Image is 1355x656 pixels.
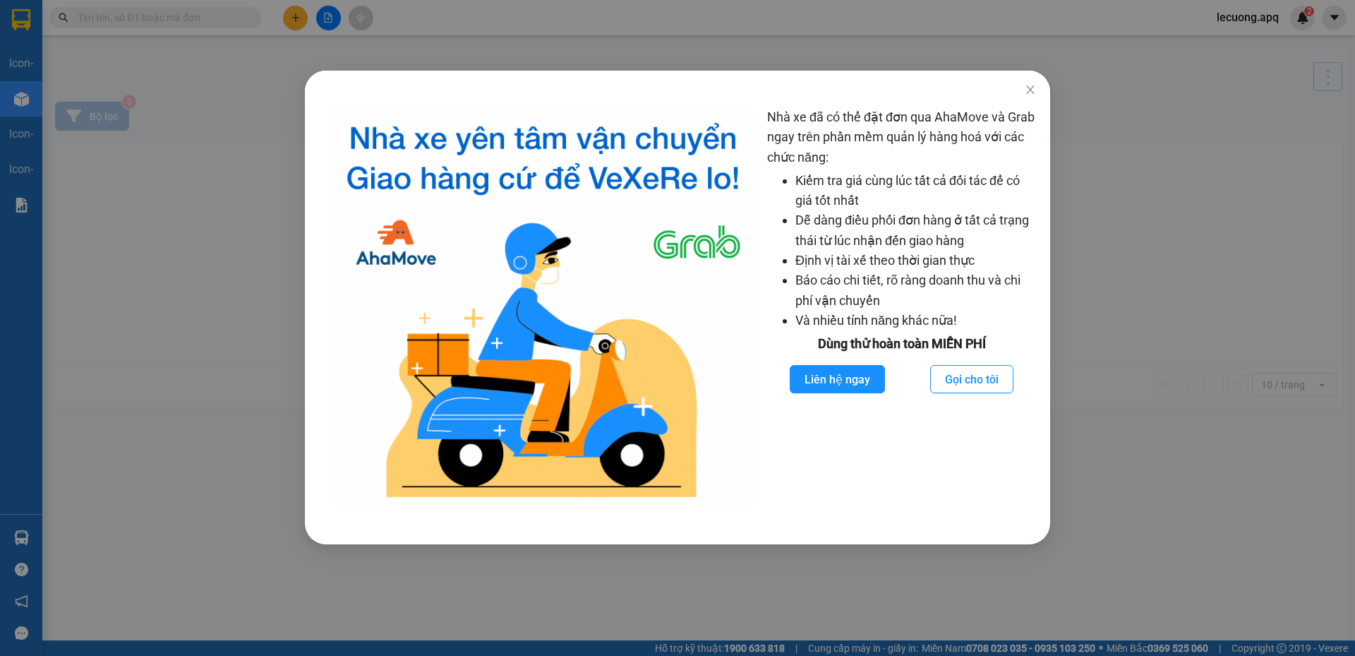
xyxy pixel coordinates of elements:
li: Kiểm tra giá cùng lúc tất cả đối tác để có giá tốt nhất [795,171,1036,211]
button: Gọi cho tôi [930,365,1013,393]
div: Nhà xe đã có thể đặt đơn qua AhaMove và Grab ngay trên phần mềm quản lý hàng hoá với các chức năng: [767,107,1036,509]
span: Liên hệ ngay [805,371,870,388]
div: Dùng thử hoàn toàn MIỄN PHÍ [767,334,1036,354]
span: close [1025,84,1036,95]
button: Close [1011,71,1050,110]
li: Báo cáo chi tiết, rõ ràng doanh thu và chi phí vận chuyển [795,270,1036,311]
img: logo [330,107,756,509]
li: Định vị tài xế theo thời gian thực [795,251,1036,270]
li: Dễ dàng điều phối đơn hàng ở tất cả trạng thái từ lúc nhận đến giao hàng [795,210,1036,251]
button: Liên hệ ngay [790,365,885,393]
li: Và nhiều tính năng khác nữa! [795,311,1036,330]
span: Gọi cho tôi [945,371,999,388]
